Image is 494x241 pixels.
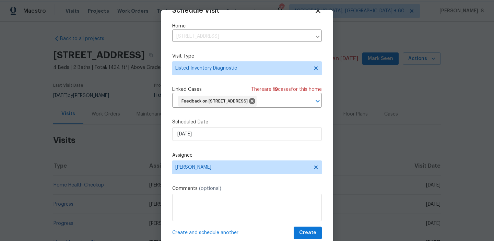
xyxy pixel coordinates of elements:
[172,86,202,93] span: Linked Cases
[172,185,322,192] label: Comments
[181,98,250,104] span: Feedback on [STREET_ADDRESS]
[294,227,322,239] button: Create
[172,127,322,141] input: M/D/YYYY
[172,7,219,14] span: Schedule Visit
[172,119,322,125] label: Scheduled Date
[273,87,278,92] span: 19
[172,53,322,60] label: Visit Type
[172,31,311,42] input: Enter in an address
[178,96,257,107] div: Feedback on [STREET_ADDRESS]
[172,23,322,29] label: Home
[175,165,310,170] span: [PERSON_NAME]
[175,65,309,72] span: Listed Inventory Diagnostic
[172,229,238,236] span: Create and schedule another
[314,7,322,14] span: Close
[299,229,316,237] span: Create
[313,96,322,106] button: Open
[172,152,322,159] label: Assignee
[251,86,322,93] span: There are case s for this home
[199,186,221,191] span: (optional)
